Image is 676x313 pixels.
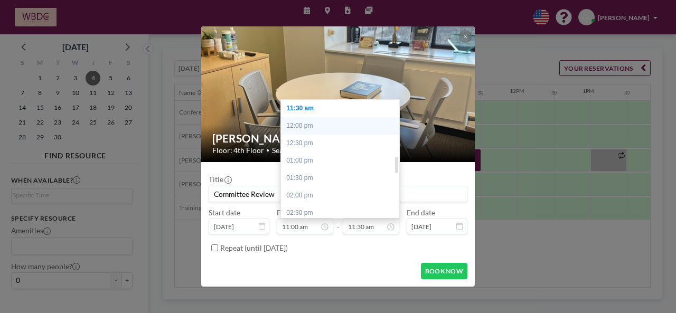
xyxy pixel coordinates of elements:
label: End date [407,208,435,217]
h2: [PERSON_NAME] Counseling Room [212,132,465,146]
label: From [277,208,294,217]
div: 12:00 pm [281,117,405,135]
div: 02:30 pm [281,204,405,222]
div: 12:30 pm [281,135,405,152]
div: 11:30 am [281,100,405,117]
span: Seats: 4 [272,146,296,155]
div: 02:00 pm [281,187,405,204]
span: • [266,147,269,154]
input: Griselda's reservation [209,186,467,202]
span: - [337,211,340,231]
label: Title [209,175,231,184]
label: Start date [209,208,240,217]
span: Floor: 4th Floor [212,146,264,155]
div: 01:00 pm [281,152,405,169]
div: 01:30 pm [281,169,405,187]
label: Repeat (until [DATE]) [220,243,288,252]
button: BOOK NOW [421,263,467,279]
